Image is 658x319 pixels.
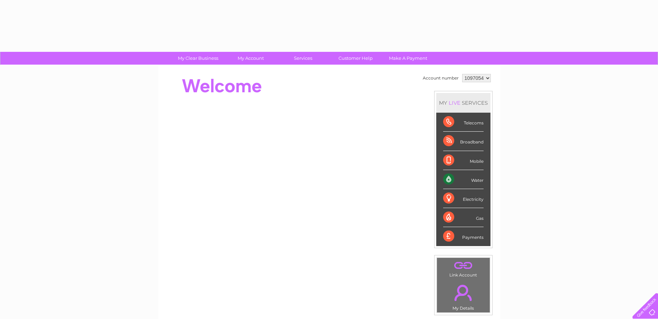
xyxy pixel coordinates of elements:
a: Make A Payment [380,52,437,65]
div: Electricity [443,189,484,208]
div: Water [443,170,484,189]
a: Services [275,52,332,65]
div: Telecoms [443,113,484,132]
td: My Details [437,279,490,313]
a: . [439,281,488,305]
div: Gas [443,208,484,227]
td: Link Account [437,257,490,279]
div: Payments [443,227,484,246]
div: MY SERVICES [436,93,490,113]
td: Account number [421,72,460,84]
a: My Clear Business [170,52,227,65]
a: My Account [222,52,279,65]
div: Broadband [443,132,484,151]
a: Customer Help [327,52,384,65]
a: . [439,260,488,272]
div: Mobile [443,151,484,170]
div: LIVE [447,100,462,106]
